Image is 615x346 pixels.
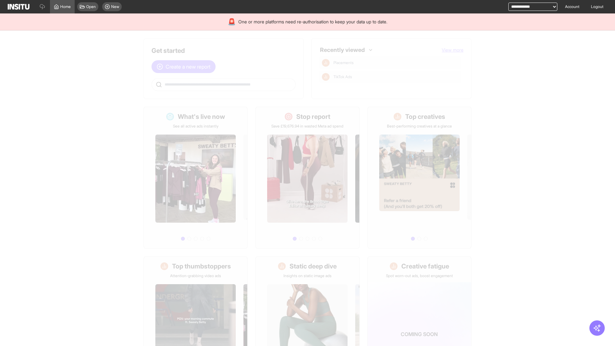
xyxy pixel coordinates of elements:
span: Open [86,4,96,9]
span: Home [60,4,71,9]
div: 🚨 [228,17,236,26]
img: Logo [8,4,29,10]
span: One or more platforms need re-authorisation to keep your data up to date. [238,19,387,25]
span: New [111,4,119,9]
